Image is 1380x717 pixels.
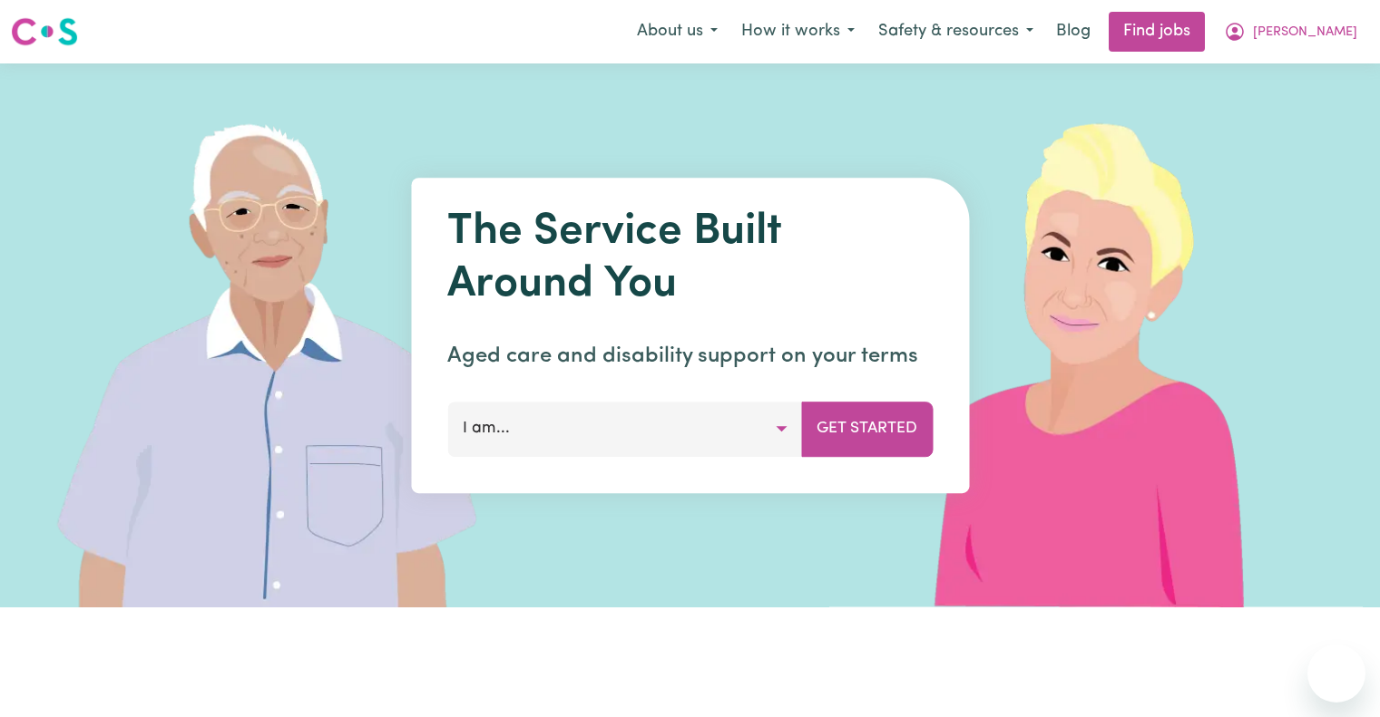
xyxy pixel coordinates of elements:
[1045,12,1101,52] a: Blog
[801,402,933,456] button: Get Started
[447,207,933,311] h1: The Service Built Around You
[1109,12,1205,52] a: Find jobs
[625,13,729,51] button: About us
[866,13,1045,51] button: Safety & resources
[1212,13,1369,51] button: My Account
[729,13,866,51] button: How it works
[1307,644,1365,702] iframe: Button to launch messaging window
[11,11,78,53] a: Careseekers logo
[11,15,78,48] img: Careseekers logo
[1253,23,1357,43] span: [PERSON_NAME]
[447,402,802,456] button: I am...
[447,340,933,373] p: Aged care and disability support on your terms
